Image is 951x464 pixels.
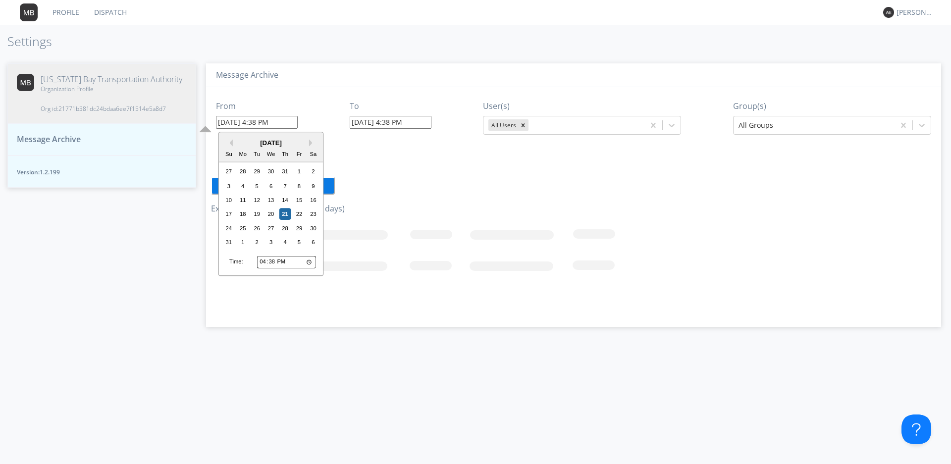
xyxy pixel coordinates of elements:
[251,166,263,178] div: Choose Tuesday, July 29th, 2025
[41,85,182,93] span: Organization Profile
[211,177,335,195] button: Create Zip
[308,194,319,206] div: Choose Saturday, August 16th, 2025
[229,258,243,266] div: Time:
[251,208,263,220] div: Choose Tuesday, August 19th, 2025
[251,237,263,249] div: Choose Tuesday, September 2nd, 2025
[279,222,291,234] div: Choose Thursday, August 28th, 2025
[223,194,235,206] div: Choose Sunday, August 10th, 2025
[265,237,277,249] div: Choose Wednesday, September 3rd, 2025
[223,208,235,220] div: Choose Sunday, August 17th, 2025
[17,74,34,91] img: 373638.png
[257,256,316,268] input: Time
[216,71,931,80] h3: Message Archive
[883,7,894,18] img: 373638.png
[251,222,263,234] div: Choose Tuesday, August 26th, 2025
[308,149,319,160] div: Sa
[237,194,249,206] div: Choose Monday, August 11th, 2025
[308,208,319,220] div: Choose Saturday, August 23rd, 2025
[223,166,235,178] div: Choose Sunday, July 27th, 2025
[293,222,305,234] div: Choose Friday, August 29th, 2025
[897,7,934,17] div: [PERSON_NAME]
[211,205,936,213] h3: Export History (expires after 2 days)
[279,237,291,249] div: Choose Thursday, September 4th, 2025
[293,180,305,192] div: Choose Friday, August 8th, 2025
[309,140,316,147] button: Next Month
[251,149,263,160] div: Tu
[7,155,196,188] button: Version:1.2.199
[237,222,249,234] div: Choose Monday, August 25th, 2025
[350,102,431,111] h3: To
[293,166,305,178] div: Choose Friday, August 1st, 2025
[265,166,277,178] div: Choose Wednesday, July 30th, 2025
[483,102,681,111] h3: User(s)
[251,194,263,206] div: Choose Tuesday, August 12th, 2025
[265,149,277,160] div: We
[308,237,319,249] div: Choose Saturday, September 6th, 2025
[17,168,187,176] span: Version: 1.2.199
[293,149,305,160] div: Fr
[279,180,291,192] div: Choose Thursday, August 7th, 2025
[279,166,291,178] div: Choose Thursday, July 31st, 2025
[293,194,305,206] div: Choose Friday, August 15th, 2025
[223,222,235,234] div: Choose Sunday, August 24th, 2025
[237,237,249,249] div: Choose Monday, September 1st, 2025
[237,180,249,192] div: Choose Monday, August 4th, 2025
[308,180,319,192] div: Choose Saturday, August 9th, 2025
[265,222,277,234] div: Choose Wednesday, August 27th, 2025
[237,149,249,160] div: Mo
[219,138,323,148] div: [DATE]
[293,237,305,249] div: Choose Friday, September 5th, 2025
[7,63,196,124] button: [US_STATE] Bay Transportation AuthorityOrganization ProfileOrg id:21771b381dc24bdaa6ee7f1514e5a8d7
[308,166,319,178] div: Choose Saturday, August 2nd, 2025
[279,194,291,206] div: Choose Thursday, August 14th, 2025
[733,102,931,111] h3: Group(s)
[216,102,298,111] h3: From
[237,166,249,178] div: Choose Monday, July 28th, 2025
[223,180,235,192] div: Choose Sunday, August 3rd, 2025
[20,3,38,21] img: 373638.png
[265,194,277,206] div: Choose Wednesday, August 13th, 2025
[226,140,233,147] button: Previous Month
[518,119,528,131] div: Remove All Users
[488,119,518,131] div: All Users
[17,134,81,145] span: Message Archive
[251,180,263,192] div: Choose Tuesday, August 5th, 2025
[41,104,182,113] span: Org id: 21771b381dc24bdaa6ee7f1514e5a8d7
[237,208,249,220] div: Choose Monday, August 18th, 2025
[41,74,182,85] span: [US_STATE] Bay Transportation Authority
[901,414,931,444] iframe: Toggle Customer Support
[223,149,235,160] div: Su
[265,208,277,220] div: Choose Wednesday, August 20th, 2025
[293,208,305,220] div: Choose Friday, August 22nd, 2025
[265,180,277,192] div: Choose Wednesday, August 6th, 2025
[279,149,291,160] div: Th
[279,208,291,220] div: Choose Thursday, August 21st, 2025
[222,165,320,250] div: month 2025-08
[223,237,235,249] div: Choose Sunday, August 31st, 2025
[308,222,319,234] div: Choose Saturday, August 30th, 2025
[7,123,196,155] button: Message Archive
